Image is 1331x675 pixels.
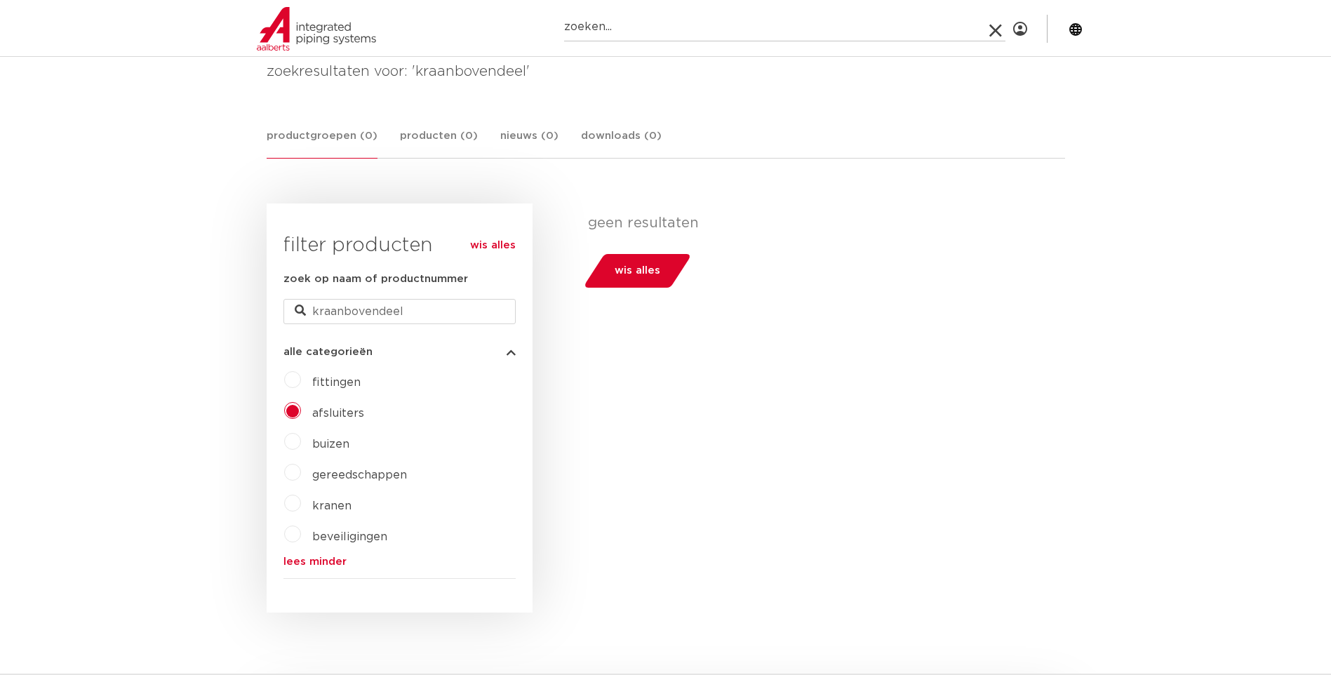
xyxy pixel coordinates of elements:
a: afsluiters [312,408,364,419]
a: wis alles [470,237,516,254]
a: nieuws (0) [500,128,559,158]
label: zoek op naam of productnummer [283,271,468,288]
a: kranen [312,500,352,512]
a: beveiligingen [312,531,387,542]
a: fittingen [312,377,361,388]
input: zoeken [283,299,516,324]
h4: zoekresultaten voor: 'kraanbovendeel' [267,60,1065,83]
span: alle categorieën [283,347,373,357]
a: productgroepen (0) [267,128,377,159]
a: downloads (0) [581,128,662,158]
a: buizen [312,439,349,450]
input: zoeken... [564,13,1005,41]
p: geen resultaten [588,215,1055,232]
a: producten (0) [400,128,478,158]
a: lees minder [283,556,516,567]
a: gereedschappen [312,469,407,481]
h3: filter producten [283,232,516,260]
button: alle categorieën [283,347,516,357]
span: wis alles [615,260,660,282]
